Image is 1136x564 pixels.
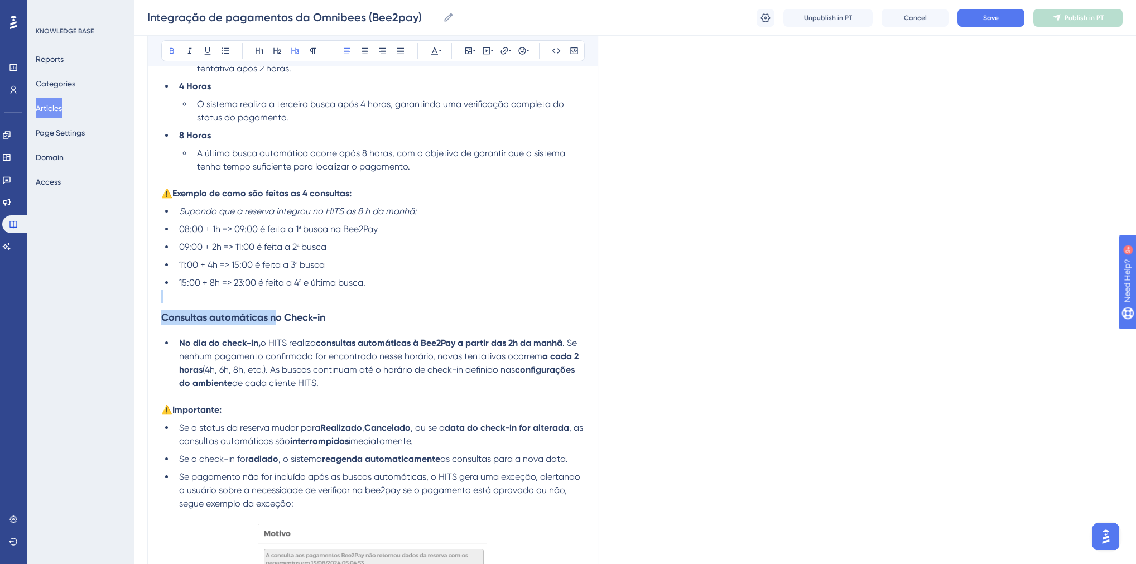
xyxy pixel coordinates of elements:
span: ⚠️ [161,188,172,199]
div: 9+ [76,6,83,15]
button: Unpublish in PT [783,9,873,27]
button: Publish in PT [1033,9,1123,27]
strong: interrompidas [290,436,349,446]
strong: 8 Horas [179,130,211,141]
span: Cancel [904,13,927,22]
div: KNOWLEDGE BASE [36,27,94,36]
span: Se o check-in for [179,454,248,464]
button: Categories [36,74,75,94]
span: A última busca automática ocorre após 8 horas, com o objetivo de garantir que o sistema tenha tem... [197,148,567,172]
span: as consultas para a nova data. [440,454,568,464]
strong: Realizado [320,422,362,433]
span: Save [983,13,999,22]
span: , ou se a [411,422,445,433]
strong: No dia do check-in, [179,338,261,348]
span: Need Help? [26,3,70,16]
span: (4h, 6h, 8h, etc.). As buscas continuam até o horário de check-in definido nas [203,364,515,375]
span: 08:00 + 1h => 09:00 é feita a 1ª busca na Bee2Pay [179,224,378,234]
span: Publish in PT [1065,13,1104,22]
strong: Consultas automáticas no Check-in [161,311,325,324]
em: Supondo que a reserva integrou no HITS as 8 h da manhã: [179,206,417,216]
input: Article Name [147,9,439,25]
button: Access [36,172,61,192]
strong: 4 Horas [179,81,211,91]
button: Cancel [882,9,949,27]
strong: ⚠️Importante: [161,404,222,415]
button: Page Settings [36,123,85,143]
span: , o sistema [278,454,322,464]
strong: Cancelado [364,422,411,433]
strong: adiado [248,454,278,464]
span: 15:00 + 8h => 23:00 é feita a 4ª e última busca. [179,277,365,288]
span: Se o status da reserva mudar para [179,422,320,433]
button: Save [957,9,1024,27]
span: , [362,422,364,433]
strong: Exemplo de como são feitas as 4 consultas: [172,188,352,199]
button: Domain [36,147,64,167]
span: 11:00 + 4h => 15:00 é feita a 3ª busca [179,259,325,270]
span: Unpublish in PT [804,13,852,22]
span: de cada cliente HITS. [232,378,319,388]
span: O sistema realiza a terceira busca após 4 horas, garantindo uma verificação completa do status do... [197,99,566,123]
iframe: UserGuiding AI Assistant Launcher [1089,520,1123,553]
span: o HITS realiza [261,338,316,348]
button: Articles [36,98,62,118]
span: imediatamente. [349,436,413,446]
span: 09:00 + 2h => 11:00 é feita a 2ª busca [179,242,326,252]
span: Se pagamento não for incluído após as buscas automáticas, o HITS gera uma exceção, alertando o us... [179,471,583,509]
strong: consultas automáticas à Bee2Pay a partir das 2h da manhã [316,338,562,348]
button: Reports [36,49,64,69]
strong: reagenda automaticamente [322,454,440,464]
strong: data do check-in for alterada [445,422,569,433]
